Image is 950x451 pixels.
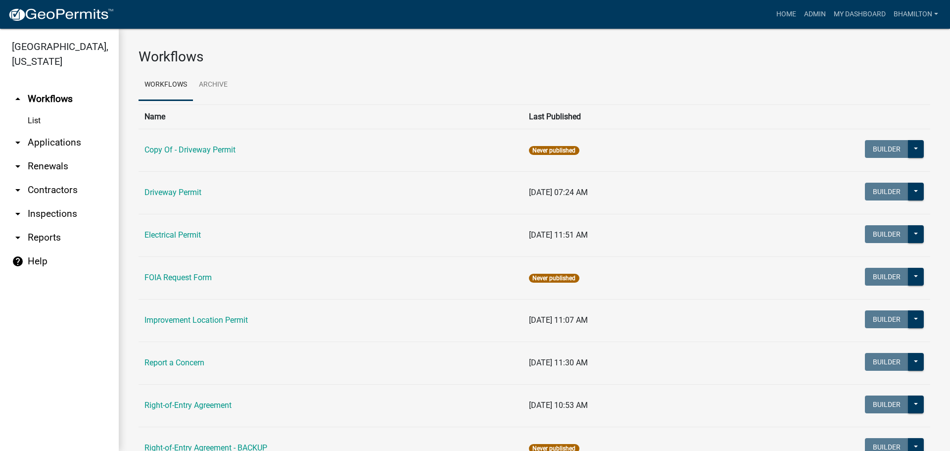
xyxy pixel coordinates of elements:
[890,5,942,24] a: bhamilton
[529,146,579,155] span: Never published
[529,188,588,197] span: [DATE] 07:24 AM
[144,145,236,154] a: Copy Of - Driveway Permit
[529,401,588,410] span: [DATE] 10:53 AM
[800,5,830,24] a: Admin
[139,104,523,129] th: Name
[12,255,24,267] i: help
[144,273,212,282] a: FOIA Request Form
[529,358,588,367] span: [DATE] 11:30 AM
[865,310,908,328] button: Builder
[772,5,800,24] a: Home
[529,315,588,325] span: [DATE] 11:07 AM
[144,358,204,367] a: Report a Concern
[12,232,24,244] i: arrow_drop_down
[865,268,908,286] button: Builder
[865,183,908,200] button: Builder
[12,93,24,105] i: arrow_drop_up
[193,69,234,101] a: Archive
[12,160,24,172] i: arrow_drop_down
[144,188,201,197] a: Driveway Permit
[144,315,248,325] a: Improvement Location Permit
[830,5,890,24] a: My Dashboard
[523,104,725,129] th: Last Published
[144,230,201,240] a: Electrical Permit
[529,274,579,283] span: Never published
[865,353,908,371] button: Builder
[865,140,908,158] button: Builder
[529,230,588,240] span: [DATE] 11:51 AM
[865,225,908,243] button: Builder
[12,137,24,149] i: arrow_drop_down
[12,184,24,196] i: arrow_drop_down
[144,401,232,410] a: Right-of-Entry Agreement
[12,208,24,220] i: arrow_drop_down
[865,396,908,413] button: Builder
[139,69,193,101] a: Workflows
[139,49,930,65] h3: Workflows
